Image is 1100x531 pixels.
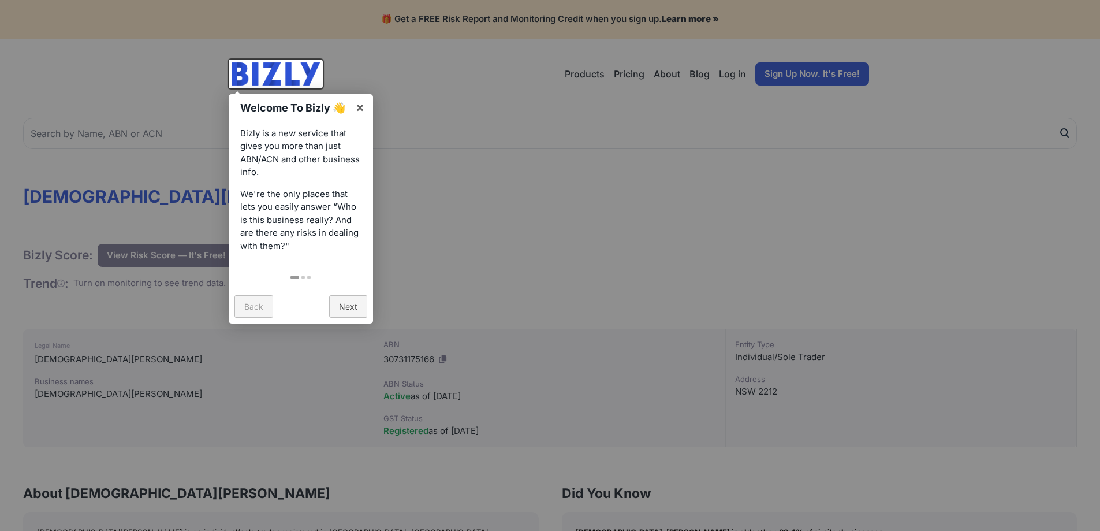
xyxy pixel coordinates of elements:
[240,127,361,179] p: Bizly is a new service that gives you more than just ABN/ACN and other business info.
[240,100,349,116] h1: Welcome To Bizly 👋
[347,94,373,120] a: ×
[329,295,367,318] a: Next
[240,188,361,253] p: We're the only places that lets you easily answer “Who is this business really? And are there any...
[234,295,273,318] a: Back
